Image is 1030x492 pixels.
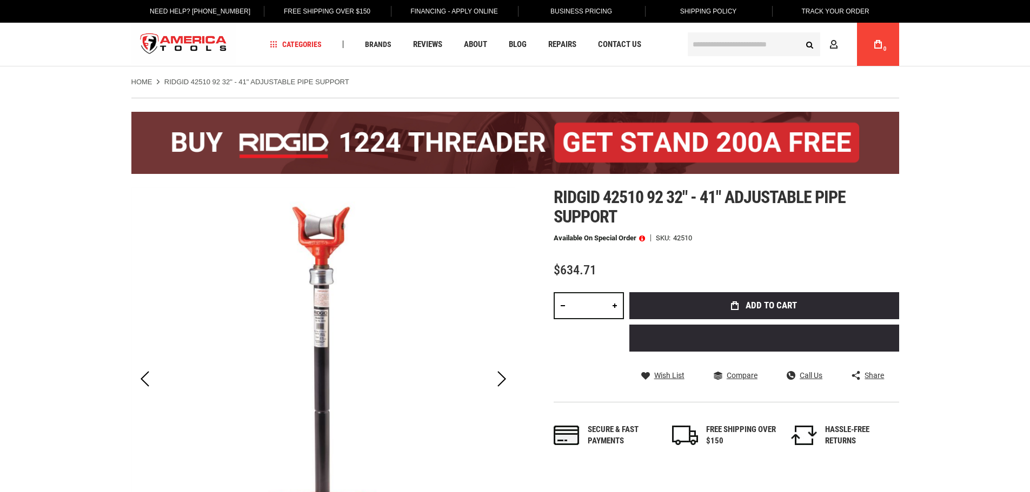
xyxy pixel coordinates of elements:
a: Wish List [641,370,685,380]
span: Wish List [654,372,685,379]
div: HASSLE-FREE RETURNS [825,424,895,447]
span: Add to Cart [746,301,797,310]
img: payments [554,426,580,445]
div: 42510 [673,234,692,241]
div: Secure & fast payments [588,424,658,447]
span: Blog [509,41,527,49]
a: 0 [868,23,888,66]
img: BOGO: Buy the RIDGID® 1224 Threader (26092), get the 92467 200A Stand FREE! [131,112,899,174]
span: Shipping Policy [680,8,737,15]
a: Blog [504,37,531,52]
a: Compare [714,370,757,380]
span: Reviews [413,41,442,49]
img: shipping [672,426,698,445]
a: About [459,37,492,52]
a: Contact Us [593,37,646,52]
a: Categories [265,37,327,52]
span: Ridgid 42510 92 32" - 41" adjustable pipe support [554,187,846,227]
a: Brands [360,37,396,52]
span: About [464,41,487,49]
p: Available on Special Order [554,234,645,242]
span: Contact Us [598,41,641,49]
a: Home [131,77,152,87]
img: returns [791,426,817,445]
strong: RIDGID 42510 92 32" - 41" Adjustable Pipe Support [164,78,349,86]
span: Categories [270,41,322,48]
span: Share [865,372,884,379]
span: Compare [727,372,757,379]
a: Call Us [787,370,822,380]
span: 0 [883,46,887,52]
div: FREE SHIPPING OVER $150 [706,424,776,447]
span: $634.71 [554,262,596,278]
a: store logo [131,24,236,65]
img: America Tools [131,24,236,65]
span: Brands [365,41,391,48]
span: Call Us [800,372,822,379]
button: Add to Cart [629,292,899,319]
span: Repairs [548,41,576,49]
strong: SKU [656,234,673,241]
button: Search [800,34,820,55]
a: Repairs [543,37,581,52]
a: Reviews [408,37,447,52]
